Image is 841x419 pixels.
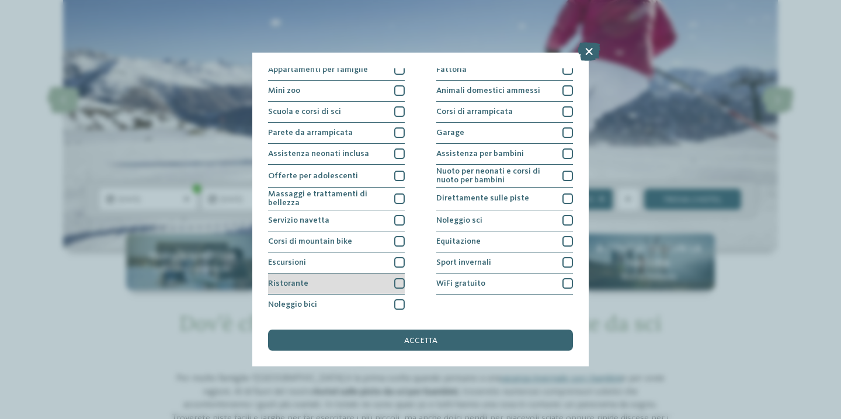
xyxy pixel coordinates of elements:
[268,150,369,158] span: Assistenza neonati inclusa
[436,150,524,158] span: Assistenza per bambini
[268,300,317,309] span: Noleggio bici
[268,65,368,74] span: Appartamenti per famiglie
[268,108,341,116] span: Scuola e corsi di sci
[404,337,437,345] span: accetta
[436,86,540,95] span: Animali domestici ammessi
[268,172,358,180] span: Offerte per adolescenti
[436,258,491,266] span: Sport invernali
[268,279,308,288] span: Ristorante
[268,190,387,207] span: Massaggi e trattamenti di bellezza
[268,237,352,245] span: Corsi di mountain bike
[436,237,481,245] span: Equitazione
[436,216,482,224] span: Noleggio sci
[268,129,353,137] span: Parete da arrampicata
[268,216,329,224] span: Servizio navetta
[436,279,485,288] span: WiFi gratuito
[436,129,464,137] span: Garage
[268,86,300,95] span: Mini zoo
[268,258,306,266] span: Escursioni
[436,108,513,116] span: Corsi di arrampicata
[436,194,529,202] span: Direttamente sulle piste
[436,65,467,74] span: Fattoria
[436,167,555,184] span: Nuoto per neonati e corsi di nuoto per bambini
